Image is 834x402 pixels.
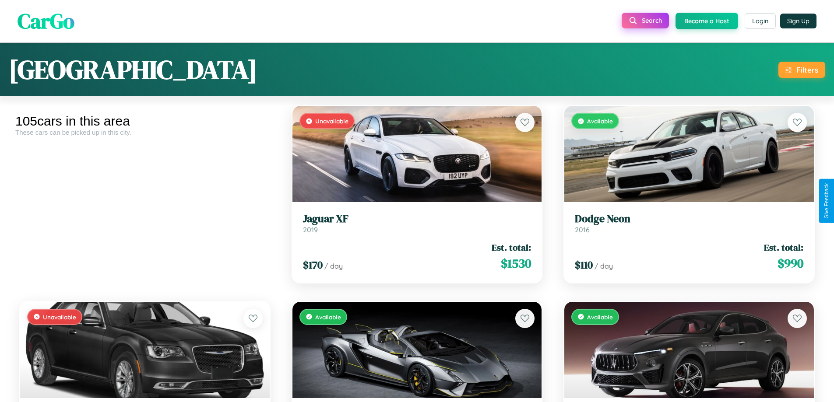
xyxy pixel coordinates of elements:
span: 2019 [303,225,318,234]
span: Unavailable [315,117,348,125]
span: Est. total: [764,241,803,254]
span: Unavailable [43,313,76,321]
h1: [GEOGRAPHIC_DATA] [9,52,257,87]
a: Jaguar XF2019 [303,213,531,234]
a: Dodge Neon2016 [575,213,803,234]
span: Available [587,117,613,125]
span: Available [315,313,341,321]
div: These cars can be picked up in this city. [15,129,274,136]
button: Filters [778,62,825,78]
h3: Jaguar XF [303,213,531,225]
div: Filters [796,65,818,74]
span: $ 1530 [501,255,531,272]
span: $ 990 [778,255,803,272]
span: CarGo [18,7,74,35]
span: / day [324,262,343,270]
button: Login [745,13,776,29]
span: Search [642,17,662,24]
span: / day [595,262,613,270]
span: $ 110 [575,258,593,272]
div: 105 cars in this area [15,114,274,129]
button: Search [622,13,669,28]
button: Become a Host [676,13,738,29]
span: 2016 [575,225,590,234]
span: Available [587,313,613,321]
button: Sign Up [780,14,816,28]
div: Give Feedback [823,183,830,219]
span: Est. total: [492,241,531,254]
h3: Dodge Neon [575,213,803,225]
span: $ 170 [303,258,323,272]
